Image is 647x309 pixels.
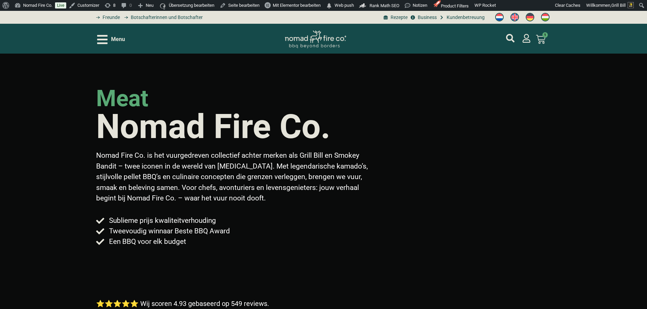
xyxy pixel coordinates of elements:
[541,13,550,21] img: Ungarisch
[506,34,515,42] a: mijn account
[107,226,230,236] span: Tweevoudig winnaar Beste BBQ Award
[273,3,321,8] span: Mit Elementor bearbeiten
[416,14,437,21] span: Business
[111,35,125,43] span: Menu
[55,2,66,8] a: Live
[122,14,202,21] a: grill bill ambassadors
[492,11,507,23] a: Switch to Niederländisch
[409,14,436,21] a: grill bill zakeljk
[96,110,330,143] h1: Nomad Fire Co.
[101,14,120,21] span: Freunde
[542,32,548,38] span: 1
[370,3,399,8] span: Rank Math SEO
[389,14,408,21] span: Rezepte
[538,11,553,23] a: Switch to Ungarisch
[528,31,554,48] a: 1
[129,14,203,21] span: Botschafterinnen und Botschafter
[526,13,534,21] img: Deutsch
[628,2,634,8] img: Avatar of Grill Bill
[382,14,408,21] a: BBQ recepten
[96,87,148,110] h2: meat
[94,14,120,21] a: grill bill vrienden
[611,3,626,8] span: Grill Bill
[159,1,167,12] img: icon16.svg
[510,13,519,21] img: Englisch
[495,13,504,21] img: Niederländisch
[96,298,269,309] p: ⭐⭐⭐⭐⭐ Wij scoren 4.93 gebaseerd op 549 reviews.
[96,150,373,204] p: Nomad Fire Co. is het vuurgedreven collectief achter merken als Grill Bill en Smokey Bandit – twe...
[97,34,125,45] div: Open/Close Menu
[445,14,485,21] span: Kundenbetreuung
[522,34,531,43] a: mijn account
[107,236,186,247] span: Een BBQ voor elk budget
[326,1,333,11] span: 
[285,31,346,49] img: Nomad Logo
[107,215,216,226] span: Sublieme prijs kwaliteitverhouding
[438,14,485,21] a: grill bill klantenservice
[507,11,522,23] a: Switch to Englisch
